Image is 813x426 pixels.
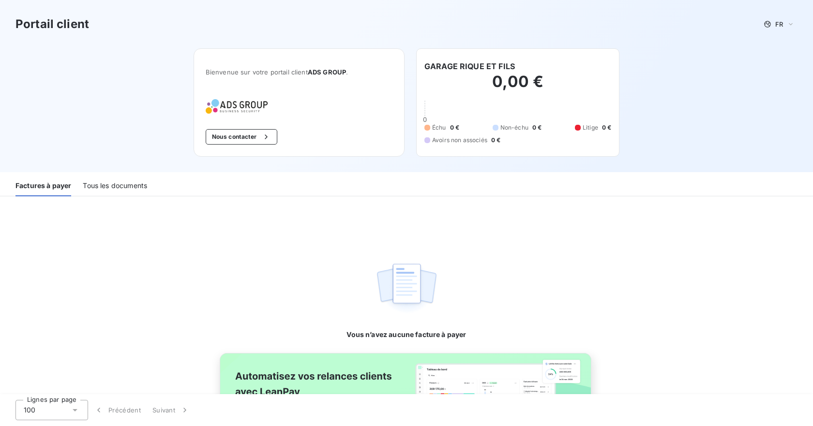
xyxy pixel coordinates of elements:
span: Échu [432,123,446,132]
button: Précédent [88,400,147,420]
h3: Portail client [15,15,89,33]
h2: 0,00 € [424,72,611,101]
span: Litige [583,123,598,132]
button: Suivant [147,400,196,420]
span: FR [775,20,783,28]
div: Factures à payer [15,176,71,196]
button: Nous contacter [206,129,277,145]
span: Vous n’avez aucune facture à payer [346,330,466,339]
span: Avoirs non associés [432,136,487,145]
img: empty state [376,258,437,318]
h6: GARAGE RIQUE ET FILS [424,60,515,72]
span: 0 € [532,123,542,132]
span: Non-échu [500,123,528,132]
span: Bienvenue sur votre portail client . [206,68,392,76]
span: ADS GROUP [308,68,346,76]
span: 0 € [602,123,611,132]
span: 100 [24,405,35,415]
img: Company logo [206,99,268,114]
span: 0 [423,116,427,123]
span: 0 € [450,123,459,132]
span: 0 € [491,136,500,145]
div: Tous les documents [83,176,147,196]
